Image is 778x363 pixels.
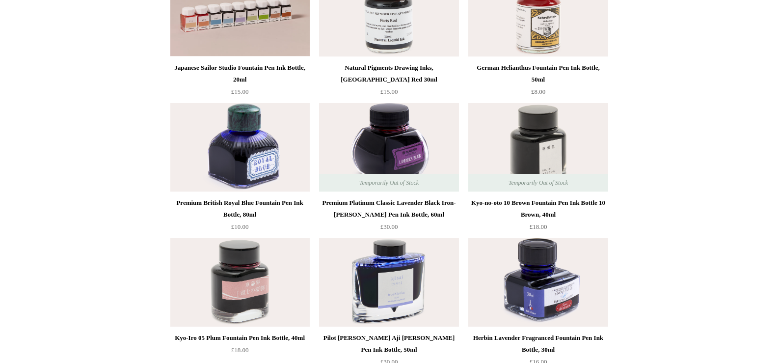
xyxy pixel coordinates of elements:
div: Natural Pigments Drawing Inks, [GEOGRAPHIC_DATA] Red 30ml [322,62,456,85]
a: Pilot Iro Shizuku Aji Sai Fountain Pen Ink Bottle, 50ml Pilot Iro Shizuku Aji Sai Fountain Pen In... [319,238,458,327]
span: Temporarily Out of Stock [499,174,578,192]
div: German Helianthus Fountain Pen Ink Bottle, 50ml [471,62,605,85]
span: £10.00 [231,223,249,230]
img: Premium British Royal Blue Fountain Pen Ink Bottle, 80ml [170,103,310,192]
a: Premium Platinum Classic Lavender Black Iron-Gall Fountain Pen Ink Bottle, 60ml Premium Platinum ... [319,103,458,192]
div: Herbin Lavender Fragranced Fountain Pen Ink Bottle, 30ml [471,332,605,356]
span: £18.00 [231,346,249,354]
a: Herbin Lavender Fragranced Fountain Pen Ink Bottle, 30ml Herbin Lavender Fragranced Fountain Pen ... [468,238,608,327]
a: Premium British Royal Blue Fountain Pen Ink Bottle, 80ml Premium British Royal Blue Fountain Pen ... [170,103,310,192]
a: Japanese Sailor Studio Fountain Pen Ink Bottle, 20ml £15.00 [170,62,310,102]
span: £15.00 [231,88,249,95]
div: Premium Platinum Classic Lavender Black Iron-[PERSON_NAME] Pen Ink Bottle, 60ml [322,197,456,221]
span: £30.00 [380,223,398,230]
span: Temporarily Out of Stock [349,174,429,192]
a: Kyo-Iro 05 Plum Fountain Pen Ink Bottle, 40ml Kyo-Iro 05 Plum Fountain Pen Ink Bottle, 40ml [170,238,310,327]
a: Natural Pigments Drawing Inks, [GEOGRAPHIC_DATA] Red 30ml £15.00 [319,62,458,102]
div: Kyo-no-oto 10 Brown Fountain Pen Ink Bottle 10 Brown, 40ml [471,197,605,221]
div: Japanese Sailor Studio Fountain Pen Ink Bottle, 20ml [173,62,307,85]
span: £8.00 [531,88,545,95]
a: Kyo-no-oto 10 Brown Fountain Pen Ink Bottle 10 Brown, 40ml £18.00 [468,197,608,237]
a: Premium Platinum Classic Lavender Black Iron-[PERSON_NAME] Pen Ink Bottle, 60ml £30.00 [319,197,458,237]
span: £18.00 [530,223,547,230]
img: Kyo-no-oto 10 Brown Fountain Pen Ink Bottle 10 Brown, 40ml [468,103,608,192]
a: Kyo-no-oto 10 Brown Fountain Pen Ink Bottle 10 Brown, 40ml Kyo-no-oto 10 Brown Fountain Pen Ink B... [468,103,608,192]
img: Pilot Iro Shizuku Aji Sai Fountain Pen Ink Bottle, 50ml [319,238,458,327]
img: Premium Platinum Classic Lavender Black Iron-Gall Fountain Pen Ink Bottle, 60ml [319,103,458,192]
a: German Helianthus Fountain Pen Ink Bottle, 50ml £8.00 [468,62,608,102]
img: Kyo-Iro 05 Plum Fountain Pen Ink Bottle, 40ml [170,238,310,327]
a: Premium British Royal Blue Fountain Pen Ink Bottle, 80ml £10.00 [170,197,310,237]
div: Pilot [PERSON_NAME] Aji [PERSON_NAME] Pen Ink Bottle, 50ml [322,332,456,356]
div: Premium British Royal Blue Fountain Pen Ink Bottle, 80ml [173,197,307,221]
img: Herbin Lavender Fragranced Fountain Pen Ink Bottle, 30ml [468,238,608,327]
span: £15.00 [380,88,398,95]
div: Kyo-Iro 05 Plum Fountain Pen Ink Bottle, 40ml [173,332,307,344]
